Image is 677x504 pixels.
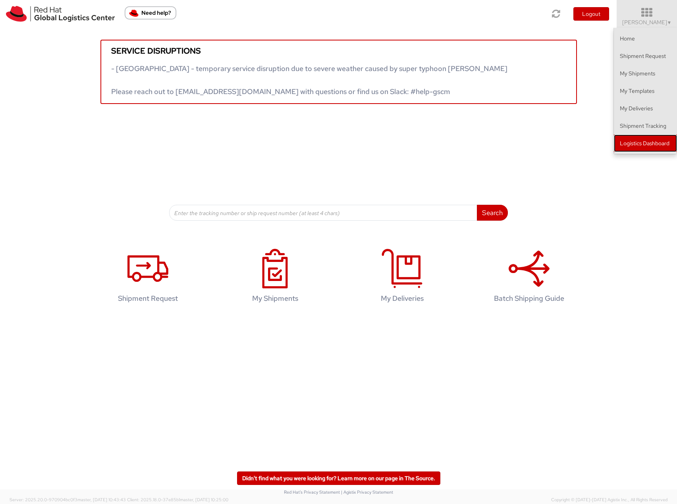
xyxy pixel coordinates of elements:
a: My Templates [614,82,677,100]
span: Server: 2025.20.0-970904bc0f3 [10,497,126,502]
a: Shipment Request [89,240,208,315]
a: My Deliveries [614,100,677,117]
span: Client: 2025.18.0-37e85b1 [127,497,228,502]
img: rh-logistics-00dfa346123c4ec078e1.svg [6,6,115,22]
span: master, [DATE] 10:43:43 [77,497,126,502]
a: Logistics Dashboard [614,135,677,152]
span: - [GEOGRAPHIC_DATA] - temporary service disruption due to severe weather caused by super typhoon ... [111,64,507,96]
a: My Shipments [614,65,677,82]
button: Logout [573,7,609,21]
button: Search [477,205,508,221]
a: Service disruptions - [GEOGRAPHIC_DATA] - temporary service disruption due to severe weather caus... [100,40,577,104]
span: [PERSON_NAME] [622,19,672,26]
a: My Deliveries [343,240,462,315]
span: master, [DATE] 10:25:00 [180,497,228,502]
a: Didn't find what you were looking for? Learn more on our page in The Source. [237,471,440,485]
span: Copyright © [DATE]-[DATE] Agistix Inc., All Rights Reserved [551,497,667,503]
input: Enter the tracking number or ship request number (at least 4 chars) [169,205,477,221]
a: Shipment Request [614,47,677,65]
a: Batch Shipping Guide [470,240,589,315]
a: Home [614,30,677,47]
h4: Shipment Request [97,294,199,302]
a: My Shipments [216,240,335,315]
h4: My Deliveries [351,294,453,302]
span: ▼ [667,19,672,26]
a: | Agistix Privacy Statement [341,489,393,495]
h4: Batch Shipping Guide [478,294,581,302]
a: Shipment Tracking [614,117,677,135]
button: Need help? [125,6,176,19]
h4: My Shipments [224,294,326,302]
h5: Service disruptions [111,46,566,55]
a: Red Hat's Privacy Statement [284,489,340,495]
